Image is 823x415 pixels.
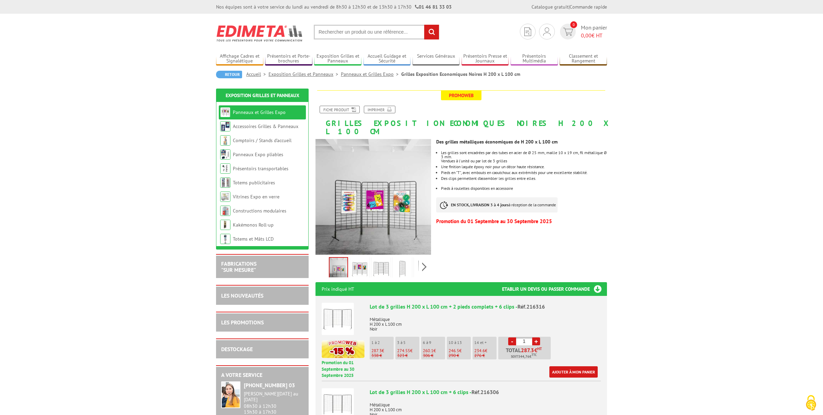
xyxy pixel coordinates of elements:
[221,346,253,353] a: DESTOCKAGE
[532,4,569,10] a: Catalogue gratuit
[371,353,394,358] p: 338 €
[220,121,230,131] img: Accessoires Grilles & Panneaux
[221,292,263,299] a: LES NOUVEAUTÉS
[221,260,257,273] a: FABRICATIONS"Sur Mesure"
[216,71,242,78] a: Retour
[244,391,303,415] div: 08h30 à 12h30 13h30 à 17h30
[216,53,263,65] a: Affichage Cadres et Signalétique
[397,348,419,353] p: €
[521,347,534,353] span: 287.3
[233,137,291,143] a: Comptoirs / Stands d'accueil
[474,348,497,353] p: €
[441,151,607,159] p: Les grilles sont encadrées par des tubes en acier de Ø 25 mm, maille 10 x 19 cm, fil métallique Ø...
[415,4,452,10] strong: 01 46 81 33 03
[394,258,410,280] img: grilles_exposition_economiques_noires_200x100cm_216316_4.jpg
[543,27,551,36] img: devis rapide
[474,340,497,345] p: 14 et +
[563,28,573,36] img: devis rapide
[537,346,542,351] sup: HT
[314,25,439,39] input: Rechercher un produit ou une référence...
[511,354,537,359] span: Soit €
[451,202,509,207] strong: EN STOCK, LIVRAISON 3 à 4 jours
[517,303,545,310] span: Réf.216316
[474,348,485,354] span: 234.6
[220,107,230,117] img: Panneaux et Grilles Expo
[413,53,460,65] a: Services Généraux
[233,109,286,115] a: Panneaux et Grilles Expo
[371,340,394,345] p: 1 à 2
[373,258,389,280] img: lot_3_grilles_pieds_complets_216316.jpg
[532,3,607,10] div: |
[322,340,365,358] img: promotion
[220,135,230,146] img: Comptoirs / Stands d'accueil
[502,282,607,296] h3: Etablir un devis ou passer commande
[560,53,607,65] a: Classement et Rangement
[371,348,394,353] p: €
[233,123,298,129] a: Accessoires Grilles & Panneaux
[351,258,368,280] img: panneaux_et_grilles_216316.jpg
[441,165,607,169] li: Une finition laquée époxy noir pour un décor haute résistance.
[370,303,601,311] div: Lot de 3 grilles H 200 x L 100 cm + 2 pieds complets + 6 clips -
[500,347,551,359] p: Total
[524,27,531,36] img: devis rapide
[221,381,240,408] img: widget-service.jpg
[436,219,607,223] p: Promotion du 01 Septembre au 30 Septembre 2025
[581,24,607,39] span: Mon panier
[570,4,607,10] a: Commande rapide
[415,258,432,280] img: grilles_exposition_economiques_noires_200x100cm_216316_5.jpg
[401,71,520,78] li: Grilles Exposition Economiques Noires H 200 x L 100 cm
[423,353,445,358] p: 306 €
[265,53,312,65] a: Présentoirs et Porte-brochures
[518,354,529,359] span: 344,76
[570,21,577,28] span: 0
[269,71,341,77] a: Exposition Grilles et Panneaux
[436,197,558,212] p: à réception de la commande
[511,53,558,65] a: Présentoirs Multimédia
[220,206,230,216] img: Constructions modulaires
[462,53,509,65] a: Présentoirs Presse et Journaux
[220,163,230,174] img: Présentoirs transportables
[441,186,607,191] li: Pieds à roulettes disponibles en accessoire
[244,391,303,403] div: [PERSON_NAME][DATE] au [DATE]
[441,176,607,181] p: Des clips permettent d’assembler les grilles entre elles.
[421,261,428,273] span: Next
[216,21,303,46] img: Edimeta
[233,208,286,214] a: Constructions modulaires
[508,337,516,345] a: -
[221,319,264,326] a: LES PROMOTIONS
[534,347,537,353] span: €
[397,340,419,345] p: 3 à 5
[802,394,820,412] img: Cookies (fenêtre modale)
[441,159,607,163] p: Vendues à l'unité ou par lot de 3 grilles
[423,340,445,345] p: 6 à 9
[220,234,230,244] img: Totems et Mâts LCD
[397,353,419,358] p: 323 €
[322,282,354,296] p: Prix indiqué HT
[441,171,607,175] li: Pieds en "T", avec embouts en caoutchouc aux extrémités pour une excellente stabilité.
[233,194,279,200] a: Vitrines Expo en verre
[330,258,347,279] img: grilles_exposition_economiques_216316_216306_216016_216116.jpg
[474,353,497,358] p: 276 €
[441,91,481,100] span: Promoweb
[322,360,365,379] p: Promotion du 01 Septembre au 30 Septembre 2025
[233,151,283,158] a: Panneaux Expo pliables
[244,382,295,389] strong: [PHONE_NUMBER] 03
[220,192,230,202] img: Vitrines Expo en verre
[233,236,274,242] a: Totems et Mâts LCD
[220,177,230,188] img: Totems publicitaires
[371,348,382,354] span: 287.3
[436,139,558,145] strong: Des grilles métalliques économiques de H 200 x L 100 cm
[449,348,459,354] span: 246.5
[315,139,431,255] img: grilles_exposition_economiques_216316_216306_216016_216116.jpg
[472,389,499,395] span: Réf.216306
[341,71,401,77] a: Panneaux et Grilles Expo
[424,25,439,39] input: rechercher
[363,53,411,65] a: Accueil Guidage et Sécurité
[799,392,823,415] button: Cookies (fenêtre modale)
[549,366,598,378] a: Ajouter à mon panier
[364,106,395,113] a: Imprimer
[370,388,601,396] div: Lot de 3 grilles H 200 x L 100 cm + 6 clips -
[532,337,540,345] a: +
[532,353,537,357] sup: TTC
[581,32,607,39] span: € HT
